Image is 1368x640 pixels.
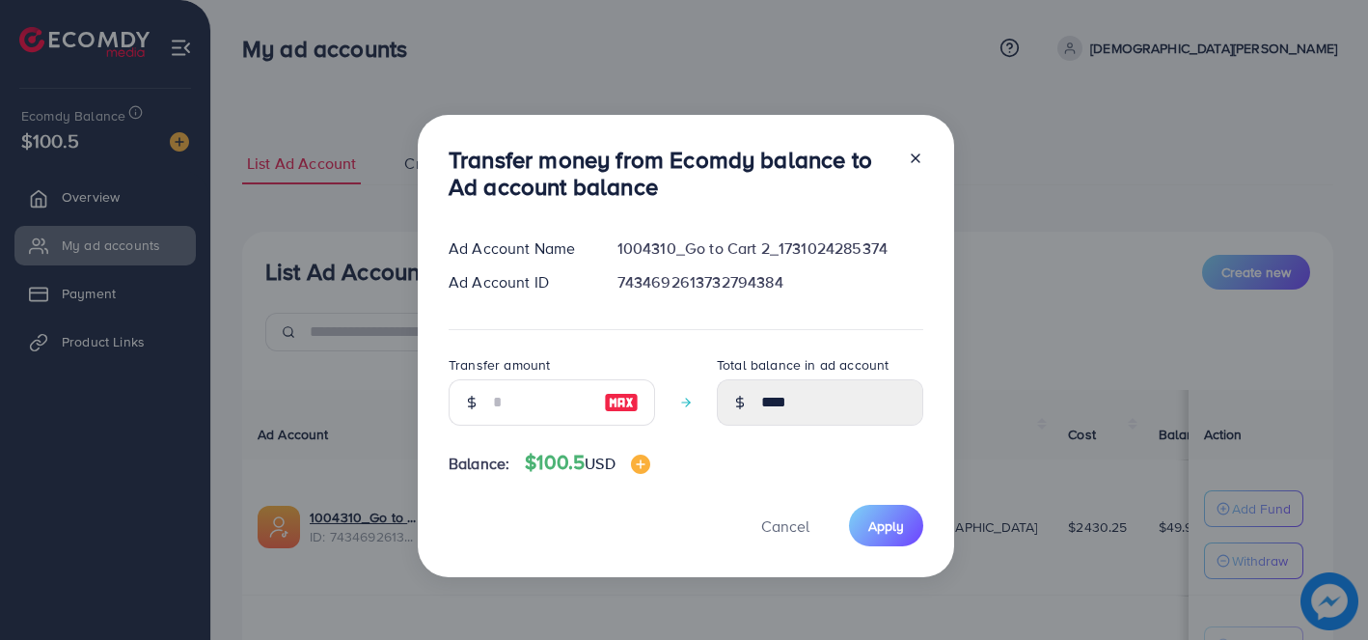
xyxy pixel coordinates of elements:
span: Cancel [761,515,809,537]
span: USD [585,453,615,474]
img: image [604,391,639,414]
label: Total balance in ad account [717,355,889,375]
span: Balance: [449,453,509,475]
div: 7434692613732794384 [602,271,939,293]
button: Apply [849,505,923,546]
div: Ad Account ID [433,271,602,293]
label: Transfer amount [449,355,550,375]
h3: Transfer money from Ecomdy balance to Ad account balance [449,146,892,202]
button: Cancel [737,505,834,546]
h4: $100.5 [525,451,649,475]
div: Ad Account Name [433,237,602,260]
span: Apply [868,516,904,536]
img: image [631,455,650,474]
div: 1004310_Go to Cart 2_1731024285374 [602,237,939,260]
